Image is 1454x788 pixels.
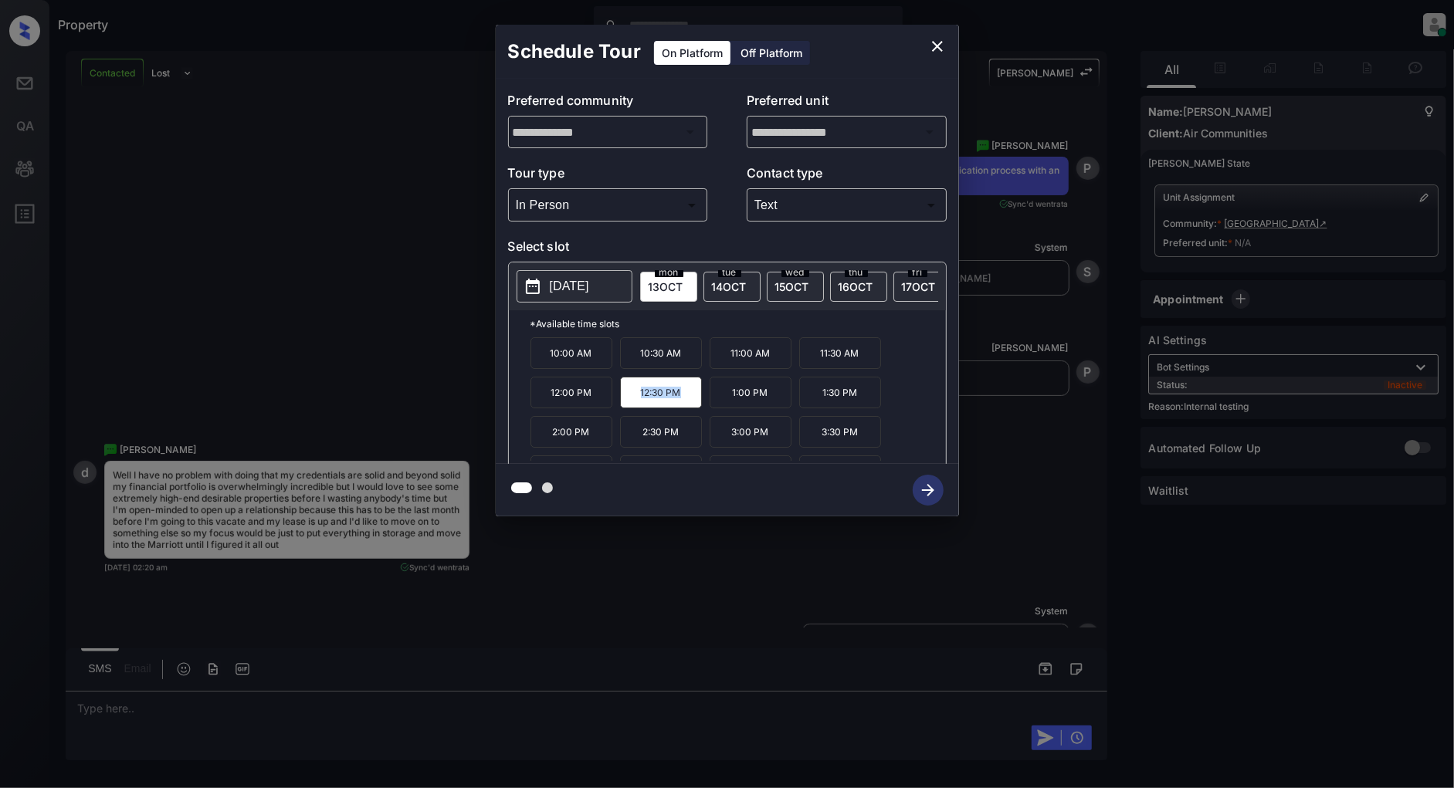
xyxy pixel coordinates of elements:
[733,41,810,65] div: Off Platform
[620,455,702,487] p: 4:30 PM
[620,416,702,448] p: 2:30 PM
[530,310,946,337] p: *Available time slots
[512,192,704,218] div: In Person
[550,277,589,296] p: [DATE]
[799,455,881,487] p: 5:30 PM
[508,164,708,188] p: Tour type
[799,337,881,369] p: 11:30 AM
[839,280,873,293] span: 16 OCT
[718,268,741,277] span: tue
[908,268,927,277] span: fri
[710,377,791,408] p: 1:00 PM
[703,272,761,302] div: date-select
[655,268,683,277] span: mon
[781,268,809,277] span: wed
[620,337,702,369] p: 10:30 AM
[640,272,697,302] div: date-select
[530,416,612,448] p: 2:00 PM
[508,237,947,262] p: Select slot
[775,280,809,293] span: 15 OCT
[654,41,730,65] div: On Platform
[799,416,881,448] p: 3:30 PM
[517,270,632,303] button: [DATE]
[620,377,702,408] p: 12:30 PM
[767,272,824,302] div: date-select
[830,272,887,302] div: date-select
[496,25,653,79] h2: Schedule Tour
[649,280,683,293] span: 13 OCT
[508,91,708,116] p: Preferred community
[710,455,791,487] p: 5:00 PM
[712,280,747,293] span: 14 OCT
[530,455,612,487] p: 4:00 PM
[799,377,881,408] p: 1:30 PM
[530,337,612,369] p: 10:00 AM
[747,164,947,188] p: Contact type
[710,416,791,448] p: 3:00 PM
[902,280,936,293] span: 17 OCT
[530,377,612,408] p: 12:00 PM
[922,31,953,62] button: close
[893,272,951,302] div: date-select
[751,192,943,218] div: Text
[710,337,791,369] p: 11:00 AM
[747,91,947,116] p: Preferred unit
[845,268,868,277] span: thu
